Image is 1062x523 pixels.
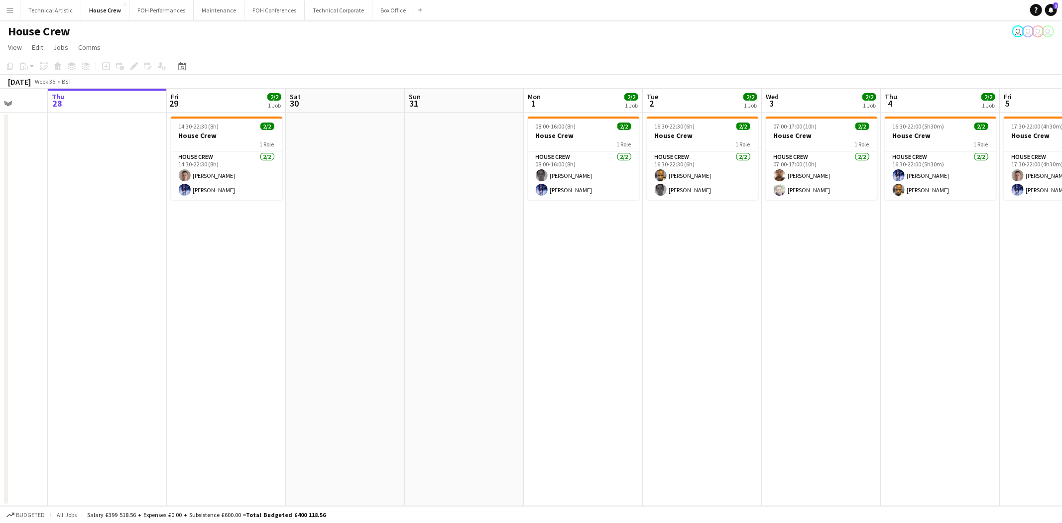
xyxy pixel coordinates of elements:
span: Comms [78,43,101,52]
button: Budgeted [5,510,46,521]
button: Technical Corporate [305,0,372,20]
div: BST [62,78,72,85]
a: Edit [28,41,47,54]
span: Edit [32,43,43,52]
h1: House Crew [8,24,70,39]
app-user-avatar: Abby Hubbard [1032,25,1044,37]
span: Budgeted [16,512,45,519]
app-user-avatar: Sally PERM Pochciol [1012,25,1024,37]
span: All jobs [55,511,79,519]
app-user-avatar: Nathan PERM Birdsall [1042,25,1054,37]
button: House Crew [81,0,129,20]
span: Week 35 [33,78,58,85]
div: Salary £399 518.56 + Expenses £0.00 + Subsistence £600.00 = [87,511,326,519]
a: Jobs [49,41,72,54]
a: 1 [1045,4,1057,16]
button: Box Office [372,0,414,20]
app-user-avatar: Sally PERM Pochciol [1022,25,1034,37]
div: [DATE] [8,77,31,87]
button: Maintenance [194,0,244,20]
span: Total Budgeted £400 118.56 [246,511,326,519]
button: FOH Performances [129,0,194,20]
button: FOH Conferences [244,0,305,20]
a: View [4,41,26,54]
span: 1 [1054,2,1058,9]
span: Jobs [53,43,68,52]
button: Technical Artistic [20,0,81,20]
span: View [8,43,22,52]
a: Comms [74,41,105,54]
